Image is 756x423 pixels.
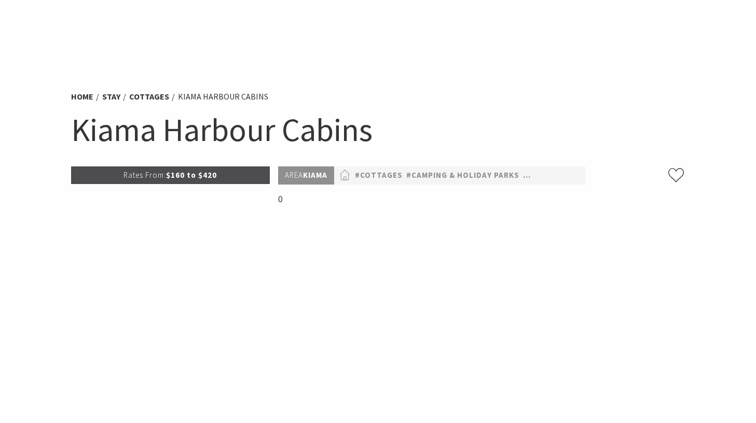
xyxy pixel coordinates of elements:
a: Destinations [287,20,353,33]
span: See & Do [417,20,458,32]
a: Book now [595,20,644,33]
a: #Cottages [355,169,403,182]
p: Kiama [278,166,334,185]
a: Home [240,20,266,33]
span: Stay [374,20,397,32]
nav: Main Menu [229,18,654,35]
span: Destinations [287,20,353,32]
h1: Kiama Harbour Cabins [71,109,685,151]
span: Home [240,20,266,32]
span: Plan [479,20,503,32]
p: $160 to $420 [71,166,270,184]
a: #Camping & Holiday Parks [406,169,519,182]
span: What’s On [523,20,574,32]
li: Kiama Harbour Cabins [178,90,268,104]
a: Stay [102,91,120,102]
a: #Self Contained [523,169,595,182]
a: What’s On [523,20,574,33]
span: Rates From: [123,170,166,180]
a: Plan [479,20,503,33]
a: See & Do [417,20,458,33]
a: Home [71,91,93,102]
a: Cottages [129,91,169,102]
span: Book now [595,20,644,32]
span: Area [285,170,303,180]
a: Stay [374,20,397,33]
